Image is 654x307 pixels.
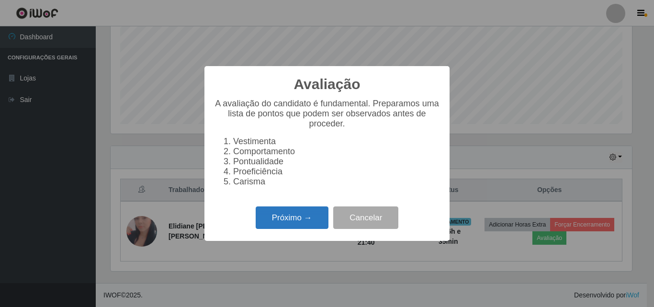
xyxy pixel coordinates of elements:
li: Pontualidade [233,157,440,167]
button: Cancelar [333,206,398,229]
li: Vestimenta [233,136,440,147]
button: Próximo → [256,206,328,229]
li: Carisma [233,177,440,187]
li: Comportamento [233,147,440,157]
li: Proeficiência [233,167,440,177]
h2: Avaliação [294,76,361,93]
p: A avaliação do candidato é fundamental. Preparamos uma lista de pontos que podem ser observados a... [214,99,440,129]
